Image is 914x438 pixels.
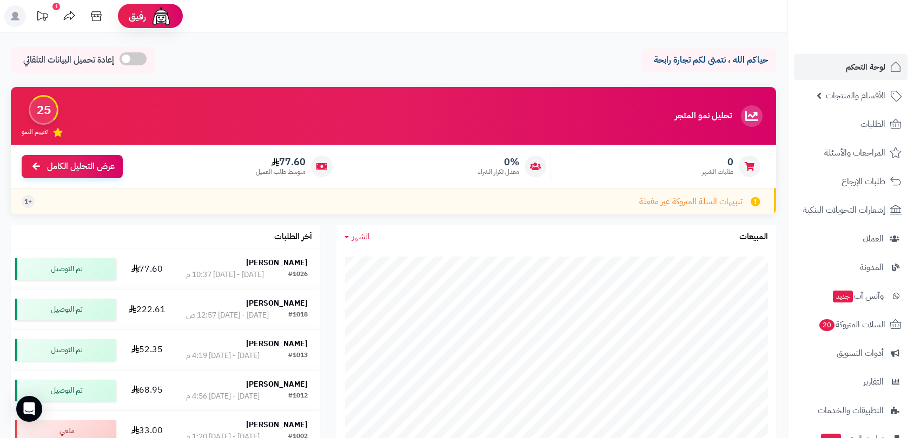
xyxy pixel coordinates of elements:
span: إعادة تحميل البيانات التلقائي [23,54,114,66]
div: #1026 [288,269,308,280]
span: 77.60 [256,156,306,168]
a: الطلبات [794,111,908,137]
span: لوحة التحكم [846,59,885,75]
span: الطلبات [860,117,885,132]
div: [DATE] - [DATE] 12:57 ص [186,310,269,321]
span: التقارير [863,374,884,389]
a: إشعارات التحويلات البنكية [794,197,908,223]
div: [DATE] - [DATE] 4:56 م [186,391,260,402]
span: العملاء [863,231,884,246]
span: إشعارات التحويلات البنكية [803,203,885,218]
div: تم التوصيل [15,258,116,280]
span: 20 [819,319,834,332]
span: التطبيقات والخدمات [818,403,884,418]
h3: المبيعات [739,232,768,242]
h3: آخر الطلبات [274,232,312,242]
span: تقييم النمو [22,127,48,137]
div: [DATE] - [DATE] 10:37 م [186,269,264,280]
a: عرض التحليل الكامل [22,155,123,178]
span: السلات المتروكة [818,317,885,332]
span: رفيق [129,10,146,23]
span: الشهر [352,230,370,243]
span: عرض التحليل الكامل [47,160,115,173]
a: المراجعات والأسئلة [794,140,908,166]
img: ai-face.png [150,5,172,27]
span: وآتس آب [832,288,884,304]
a: التقارير [794,369,908,395]
a: لوحة التحكم [794,54,908,80]
td: 222.61 [121,289,173,329]
div: تم التوصيل [15,299,116,320]
div: Open Intercom Messenger [16,396,42,422]
td: 68.95 [121,370,173,410]
a: وآتس آبجديد [794,283,908,309]
strong: [PERSON_NAME] [246,257,308,268]
span: الأقسام والمنتجات [826,88,885,103]
strong: [PERSON_NAME] [246,379,308,390]
span: متوسط طلب العميل [256,167,306,177]
img: logo-2.png [840,23,904,45]
div: 1 [52,3,60,10]
a: الشهر [345,231,370,243]
div: #1012 [288,391,308,402]
div: تم التوصيل [15,339,116,361]
h3: تحليل نمو المتجر [675,111,732,121]
strong: [PERSON_NAME] [246,338,308,349]
span: جديد [833,291,853,302]
span: أدوات التسويق [837,346,884,361]
a: التطبيقات والخدمات [794,397,908,423]
strong: [PERSON_NAME] [246,298,308,309]
a: المدونة [794,254,908,280]
div: #1013 [288,351,308,361]
div: [DATE] - [DATE] 4:19 م [186,351,260,361]
div: تم التوصيل [15,380,116,401]
span: تنبيهات السلة المتروكة غير مفعلة [639,196,743,208]
a: تحديثات المنصة [29,5,56,30]
span: +1 [24,197,32,206]
span: طلبات الشهر [702,167,733,177]
strong: [PERSON_NAME] [246,419,308,430]
p: حياكم الله ، نتمنى لكم تجارة رابحة [649,54,768,66]
span: المدونة [860,260,884,275]
td: 52.35 [121,330,173,370]
span: طلبات الإرجاع [842,174,885,189]
span: 0 [702,156,733,168]
a: العملاء [794,226,908,252]
a: طلبات الإرجاع [794,169,908,194]
a: أدوات التسويق [794,340,908,366]
span: 0% [478,156,519,168]
td: 77.60 [121,249,173,289]
a: السلات المتروكة20 [794,312,908,338]
span: المراجعات والأسئلة [824,145,885,160]
div: #1018 [288,310,308,321]
span: معدل تكرار الشراء [478,167,519,177]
